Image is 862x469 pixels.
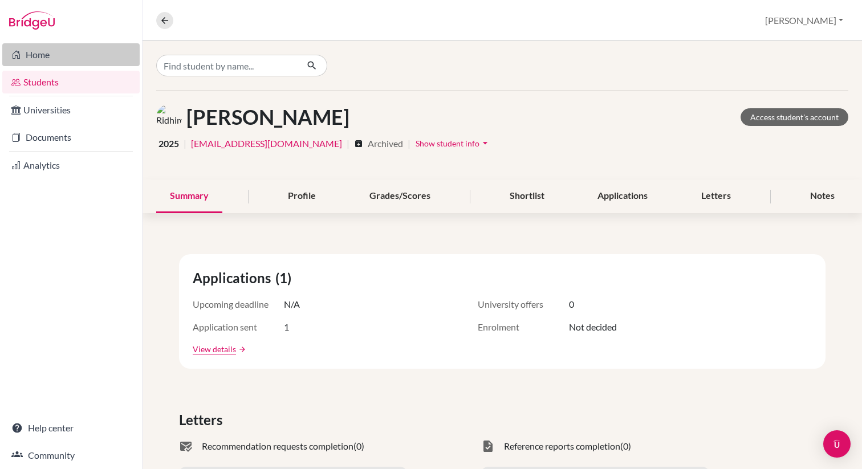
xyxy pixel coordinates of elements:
span: Letters [179,410,227,430]
span: (0) [620,439,631,453]
span: mark_email_read [179,439,193,453]
a: Help center [2,417,140,439]
a: Home [2,43,140,66]
a: Access student's account [741,108,848,126]
span: | [184,137,186,150]
span: 1 [284,320,289,334]
span: | [408,137,410,150]
span: (0) [353,439,364,453]
h1: [PERSON_NAME] [186,105,349,129]
a: Students [2,71,140,93]
span: Applications [193,268,275,288]
input: Find student by name... [156,55,298,76]
button: [PERSON_NAME] [760,10,848,31]
span: 0 [569,297,574,311]
div: Summary [156,180,222,213]
i: archive [354,139,363,148]
span: 2025 [158,137,179,150]
div: Notes [796,180,848,213]
img: Bridge-U [9,11,55,30]
span: task [481,439,495,453]
span: (1) [275,268,296,288]
div: Open Intercom Messenger [823,430,851,458]
a: [EMAIL_ADDRESS][DOMAIN_NAME] [191,137,342,150]
i: arrow_drop_down [479,137,491,149]
span: Reference reports completion [504,439,620,453]
div: Grades/Scores [356,180,444,213]
span: | [347,137,349,150]
a: View details [193,343,236,355]
a: Universities [2,99,140,121]
a: Community [2,444,140,467]
a: arrow_forward [236,345,246,353]
span: N/A [284,297,300,311]
div: Applications [584,180,661,213]
span: University offers [478,297,569,311]
span: Show student info [416,138,479,148]
span: Application sent [193,320,284,334]
div: Letters [688,180,745,213]
img: Ridhima Pal's avatar [156,104,182,130]
a: Analytics [2,154,140,177]
span: Not decided [569,320,617,334]
span: Upcoming deadline [193,297,284,311]
button: Show student infoarrow_drop_down [415,134,491,152]
div: Shortlist [496,180,558,213]
div: Profile [274,180,330,213]
span: Archived [368,137,403,150]
span: Recommendation requests completion [202,439,353,453]
a: Documents [2,126,140,149]
span: Enrolment [478,320,569,334]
